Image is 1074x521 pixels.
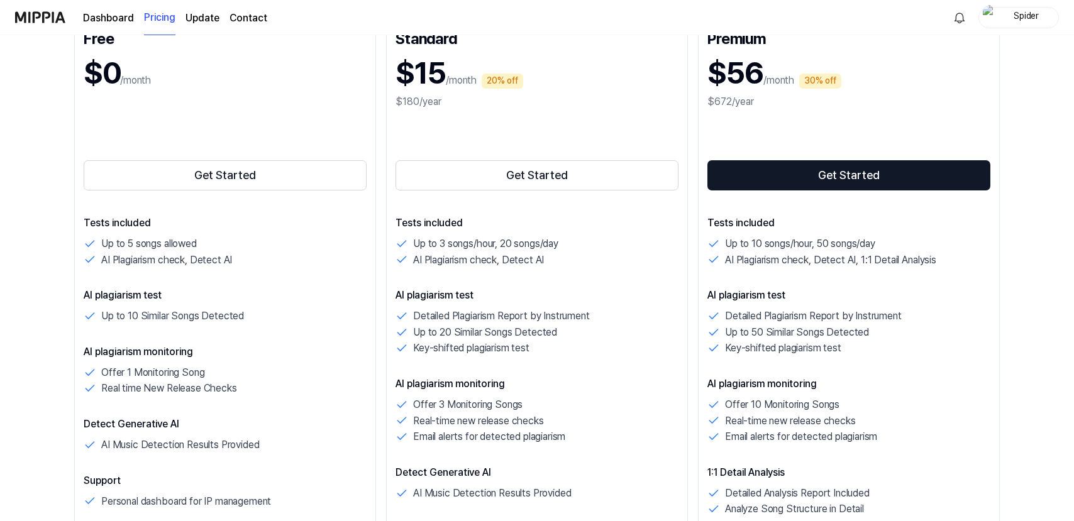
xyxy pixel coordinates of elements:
img: 알림 [952,10,967,25]
a: Update [185,11,219,26]
p: AI plagiarism test [84,288,367,303]
p: Tests included [84,216,367,231]
p: Email alerts for detected plagiarism [413,429,565,445]
p: /month [120,73,151,88]
p: 1:1 Detail Analysis [707,465,990,480]
p: AI Plagiarism check, Detect AI, 1:1 Detail Analysis [725,252,936,268]
p: Detailed Plagiarism Report by Instrument [413,308,590,324]
p: Detailed Analysis Report Included [725,485,870,502]
p: Real time New Release Checks [101,380,237,397]
div: Standard [396,27,678,47]
button: Get Started [707,160,990,190]
p: Personal dashboard for IP management [101,493,271,510]
p: AI Music Detection Results Provided [413,485,571,502]
div: 20% off [482,74,523,89]
a: Pricing [144,1,175,35]
p: AI plagiarism monitoring [707,376,990,392]
p: /month [763,73,794,88]
p: Offer 1 Monitoring Song [101,365,204,381]
button: profileSpider [978,7,1059,28]
p: Up to 50 Similar Songs Detected [725,324,869,341]
p: Up to 5 songs allowed [101,236,197,252]
p: AI plagiarism monitoring [396,376,678,392]
p: Up to 3 songs/hour, 20 songs/day [413,236,558,252]
p: Tests included [707,216,990,231]
p: /month [446,73,477,88]
a: Get Started [396,158,678,193]
p: AI plagiarism test [396,288,678,303]
div: 30% off [799,74,841,89]
div: Free [84,27,367,47]
p: AI Plagiarism check, Detect AI [101,252,232,268]
p: Real-time new release checks [413,413,544,429]
img: profile [983,5,998,30]
p: Up to 10 Similar Songs Detected [101,308,244,324]
p: AI plagiarism test [707,288,990,303]
p: AI Plagiarism check, Detect AI [413,252,544,268]
p: AI Music Detection Results Provided [101,437,259,453]
p: Email alerts for detected plagiarism [725,429,877,445]
div: $180/year [396,94,678,109]
p: Support [84,473,367,488]
a: Get Started [84,158,367,193]
div: Spider [1002,10,1051,24]
p: Real-time new release checks [725,413,856,429]
p: AI plagiarism monitoring [84,344,367,359]
p: Key-shifted plagiarism test [413,340,529,356]
p: Detailed Plagiarism Report by Instrument [725,308,902,324]
div: $672/year [707,94,990,109]
div: Premium [707,27,990,47]
p: Detect Generative AI [396,465,678,480]
a: Get Started [707,158,990,193]
button: Get Started [84,160,367,190]
p: Up to 20 Similar Songs Detected [413,324,557,341]
h1: $56 [707,52,763,94]
p: Offer 10 Monitoring Songs [725,397,839,413]
p: Offer 3 Monitoring Songs [413,397,523,413]
p: Analyze Song Structure in Detail [725,501,864,517]
h1: $15 [396,52,446,94]
p: Tests included [396,216,678,231]
p: Up to 10 songs/hour, 50 songs/day [725,236,875,252]
button: Get Started [396,160,678,190]
h1: $0 [84,52,120,94]
a: Dashboard [83,11,134,26]
p: Detect Generative AI [84,417,367,432]
a: Contact [230,11,267,26]
p: Key-shifted plagiarism test [725,340,841,356]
